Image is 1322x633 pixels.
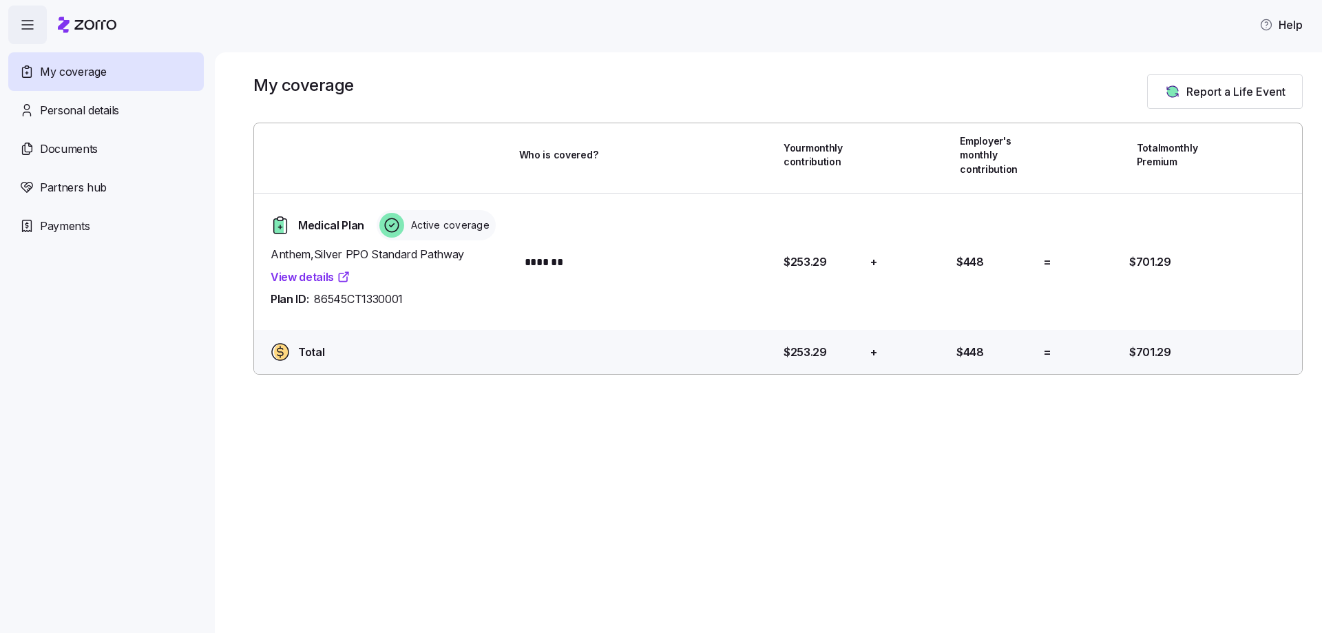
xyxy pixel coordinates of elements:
span: Who is covered? [519,148,598,162]
span: Payments [40,218,90,235]
span: Your monthly contribution [784,141,861,169]
a: Partners hub [8,168,204,207]
span: $448 [956,253,984,271]
span: $253.29 [784,253,827,271]
span: Report a Life Event [1186,83,1286,100]
span: Documents [40,141,98,158]
a: Personal details [8,91,204,129]
span: Active coverage [407,218,490,232]
a: View details [271,269,350,286]
span: Employer's monthly contribution [960,134,1037,176]
a: Payments [8,207,204,245]
span: Partners hub [40,179,107,196]
span: Personal details [40,102,119,119]
a: My coverage [8,52,204,91]
span: $253.29 [784,344,827,361]
span: $701.29 [1129,253,1171,271]
h1: My coverage [253,74,354,96]
span: + [870,344,877,361]
span: 86545CT1330001 [314,291,403,308]
span: Plan ID: [271,291,308,308]
a: Documents [8,129,204,168]
span: Anthem , Silver PPO Standard Pathway [271,246,508,263]
span: $701.29 [1129,344,1171,361]
span: My coverage [40,63,106,81]
span: Total monthly Premium [1137,141,1214,169]
span: = [1043,253,1051,271]
span: Total [298,344,324,361]
span: = [1043,344,1051,361]
button: Report a Life Event [1147,74,1303,109]
span: Help [1259,17,1303,33]
span: + [870,253,877,271]
span: $448 [956,344,984,361]
span: Medical Plan [298,217,364,234]
button: Help [1248,11,1314,39]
